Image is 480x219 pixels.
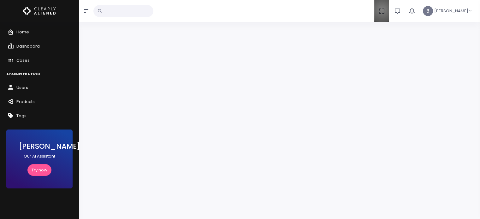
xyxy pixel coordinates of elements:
[23,4,56,18] img: Logo Horizontal
[16,99,35,105] span: Products
[16,57,30,63] span: Cases
[19,153,60,159] p: Our AI Assistant
[434,8,468,14] span: [PERSON_NAME]
[16,43,40,49] span: Dashboard
[16,29,29,35] span: Home
[423,6,433,16] span: B
[27,164,51,176] a: Try now
[16,113,27,119] span: Tags
[16,84,28,90] span: Users
[19,142,60,151] h3: [PERSON_NAME]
